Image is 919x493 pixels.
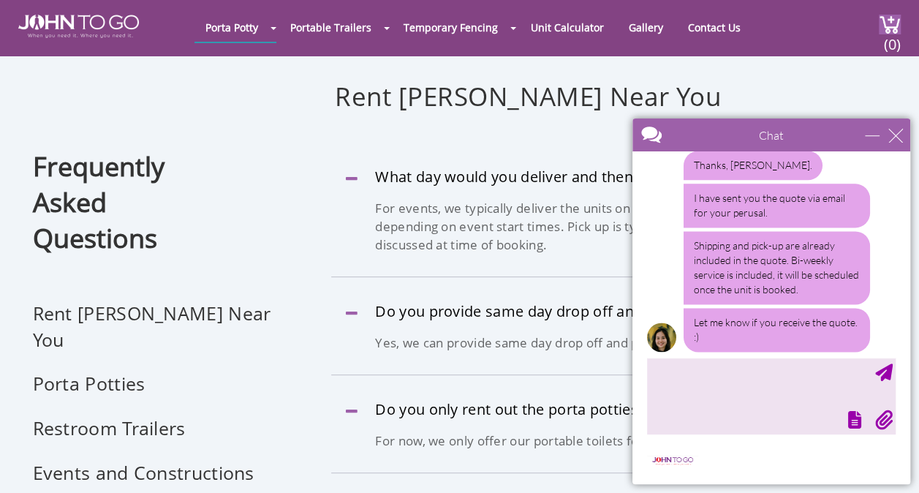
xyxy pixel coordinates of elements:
[194,13,269,42] a: Porta Potty
[331,304,886,320] a: Do you provide same day drop off and pick up?
[676,13,751,42] a: Contact Us
[33,371,281,415] li: Porta Potties
[279,13,382,42] a: Portable Trailers
[331,200,886,276] div: For events, we typically deliver the units on the day of the event or one day prior, depending on...
[519,13,614,42] a: Unit Calculator
[33,110,281,257] h1: Frequently Asked Questions
[18,15,139,38] img: JOHN to go
[331,169,886,185] a: What day would you deliver and then pick up the portable toilets?
[617,13,673,42] a: Gallery
[331,402,886,418] a: Do you only rent out the porta potties or do you sell as well?
[331,432,886,473] div: For now, we only offer our portable toilets for rent.
[624,110,919,493] iframe: Live Chat Box
[393,13,509,42] a: Temporary Fencing
[879,15,901,34] img: cart a
[33,301,281,371] li: Rent [PERSON_NAME] Near You
[884,23,901,54] span: (0)
[33,415,281,460] li: Restroom Trailers
[331,78,886,151] div: Rent [PERSON_NAME] Near You
[331,334,886,375] div: Yes, we can provide same day drop off and pick up for the potties if needed.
